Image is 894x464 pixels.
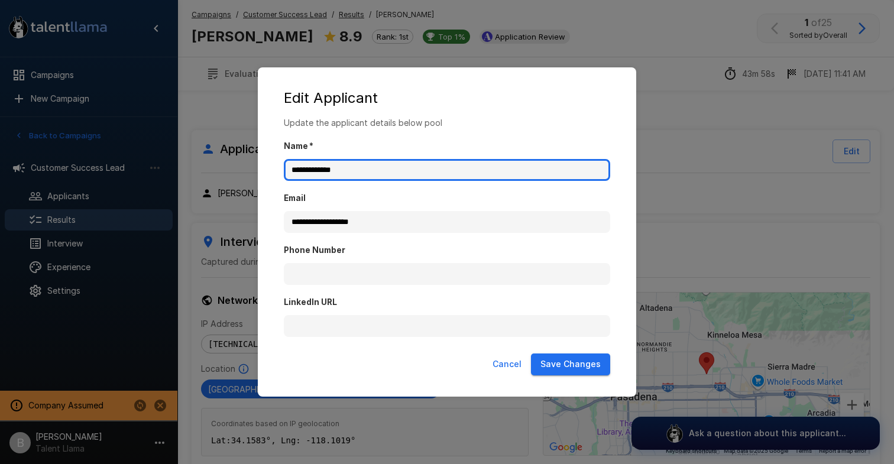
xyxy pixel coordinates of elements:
[284,117,610,129] p: Update the applicant details below pool
[284,141,610,152] label: Name
[270,79,624,117] h2: Edit Applicant
[284,297,610,309] label: LinkedIn URL
[284,193,610,205] label: Email
[284,245,610,257] label: Phone Number
[531,353,610,375] button: Save Changes
[488,353,526,375] button: Cancel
